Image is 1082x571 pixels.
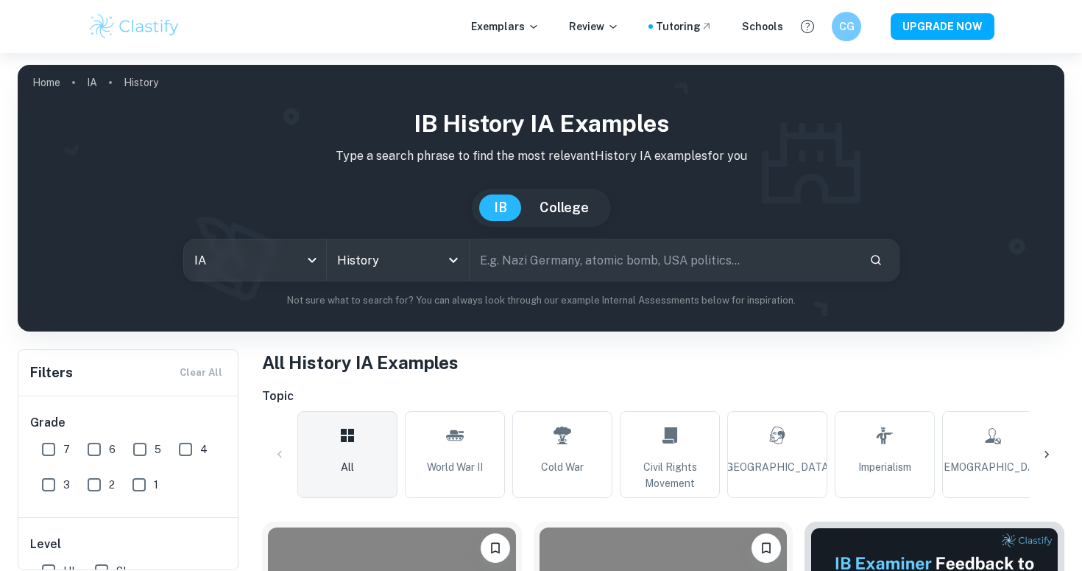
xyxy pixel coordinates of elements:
[656,18,713,35] a: Tutoring
[832,12,861,41] button: CG
[155,441,161,458] span: 5
[443,250,464,270] button: Open
[109,441,116,458] span: 6
[63,477,70,493] span: 3
[341,459,354,475] span: All
[479,195,522,221] button: IB
[481,533,510,563] button: Bookmark
[30,362,73,383] h6: Filters
[838,18,855,35] h6: CG
[29,293,1053,308] p: Not sure what to search for? You can always look through our example Internal Assessments below f...
[32,72,60,93] a: Home
[795,14,820,39] button: Help and Feedback
[863,248,888,273] button: Search
[63,441,70,458] span: 7
[88,12,181,41] img: Clastify logo
[471,18,540,35] p: Exemplars
[30,414,227,432] h6: Grade
[891,13,994,40] button: UPGRADE NOW
[262,349,1064,376] h1: All History IA Examples
[109,477,115,493] span: 2
[569,18,619,35] p: Review
[124,74,158,91] p: History
[525,195,604,221] button: College
[858,459,911,475] span: Imperialism
[29,106,1053,141] h1: IB History IA examples
[262,388,1064,405] h6: Topic
[723,459,832,475] span: [GEOGRAPHIC_DATA]
[541,459,584,475] span: Cold War
[154,477,158,493] span: 1
[200,441,208,458] span: 4
[752,533,781,563] button: Bookmark
[470,239,858,281] input: E.g. Nazi Germany, atomic bomb, USA politics...
[87,72,97,93] a: IA
[427,459,483,475] span: World War II
[626,459,713,491] span: Civil Rights Movement
[742,18,783,35] a: Schools
[30,536,227,553] h6: Level
[18,65,1064,332] img: profile cover
[933,459,1051,475] span: [DEMOGRAPHIC_DATA]
[184,239,326,281] div: IA
[29,147,1053,165] p: Type a search phrase to find the most relevant History IA examples for you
